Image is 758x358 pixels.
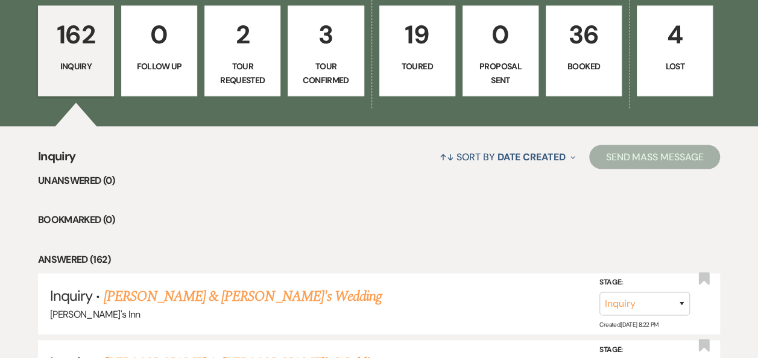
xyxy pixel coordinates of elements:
[38,146,76,172] span: Inquiry
[129,60,189,73] p: Follow Up
[104,285,382,307] a: [PERSON_NAME] & [PERSON_NAME]'s Wedding
[387,14,447,55] p: 19
[288,5,364,96] a: 3Tour Confirmed
[637,5,713,96] a: 4Lost
[546,5,622,96] a: 36Booked
[38,212,720,227] li: Bookmarked (0)
[599,276,690,289] label: Stage:
[645,14,705,55] p: 4
[589,145,721,169] button: Send Mass Message
[463,5,538,96] a: 0Proposal Sent
[38,5,114,96] a: 162Inquiry
[295,60,356,87] p: Tour Confirmed
[50,307,141,320] span: [PERSON_NAME]'s Inn
[554,14,614,55] p: 36
[497,150,565,163] span: Date Created
[435,140,580,172] button: Sort By Date Created
[379,5,455,96] a: 19Toured
[470,14,531,55] p: 0
[387,60,447,73] p: Toured
[212,14,273,55] p: 2
[50,286,92,304] span: Inquiry
[38,251,720,267] li: Answered (162)
[470,60,531,87] p: Proposal Sent
[204,5,280,96] a: 2Tour Requested
[121,5,197,96] a: 0Follow Up
[212,60,273,87] p: Tour Requested
[599,343,690,356] label: Stage:
[295,14,356,55] p: 3
[46,60,106,73] p: Inquiry
[645,60,705,73] p: Lost
[129,14,189,55] p: 0
[554,60,614,73] p: Booked
[38,172,720,188] li: Unanswered (0)
[440,150,454,163] span: ↑↓
[599,320,658,328] span: Created: [DATE] 8:22 PM
[46,14,106,55] p: 162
